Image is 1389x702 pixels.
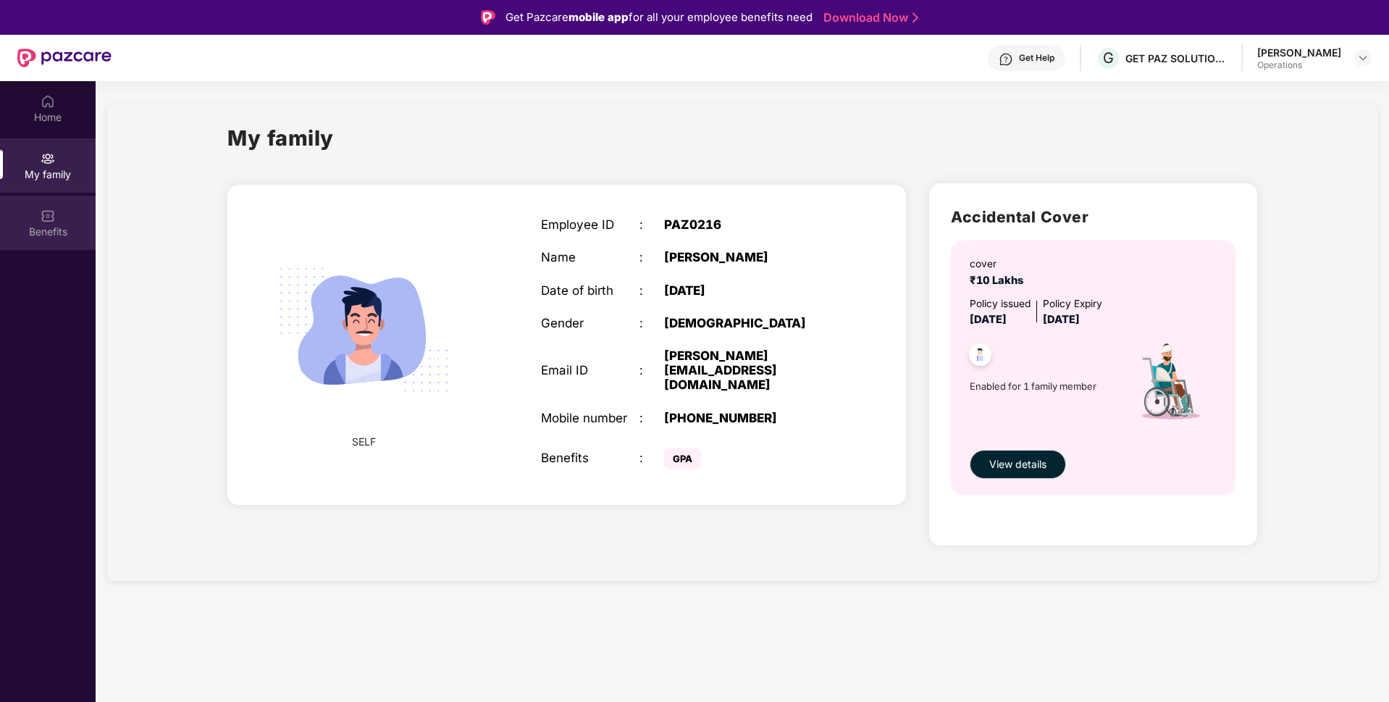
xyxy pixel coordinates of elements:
img: Stroke [912,10,918,25]
img: svg+xml;base64,PHN2ZyBpZD0iQmVuZWZpdHMiIHhtbG5zPSJodHRwOi8vd3d3LnczLm9yZy8yMDAwL3N2ZyIgd2lkdGg9Ij... [41,209,55,223]
div: Name [541,250,639,264]
div: : [639,316,664,330]
div: [PERSON_NAME] [1257,46,1341,59]
h1: My family [227,122,334,154]
span: Enabled for 1 family member [970,379,1115,393]
button: View details [970,450,1066,479]
h2: Accidental Cover [951,205,1235,229]
div: : [639,363,664,377]
img: svg+xml;base64,PHN2ZyB3aWR0aD0iMjAiIGhlaWdodD0iMjAiIHZpZXdCb3g9IjAgMCAyMCAyMCIgZmlsbD0ibm9uZSIgeG... [41,151,55,166]
div: Gender [541,316,639,330]
a: Download Now [823,10,914,25]
div: Email ID [541,363,639,377]
div: [DATE] [664,283,836,298]
div: [DEMOGRAPHIC_DATA] [664,316,836,330]
span: [DATE] [970,313,1007,326]
div: Policy Expiry [1043,296,1102,312]
img: svg+xml;base64,PHN2ZyBpZD0iRHJvcGRvd24tMzJ4MzIiIHhtbG5zPSJodHRwOi8vd3d3LnczLm9yZy8yMDAwL3N2ZyIgd2... [1357,52,1369,64]
div: Get Pazcare for all your employee benefits need [505,9,813,26]
img: svg+xml;base64,PHN2ZyB4bWxucz0iaHR0cDovL3d3dy53My5vcmcvMjAwMC9zdmciIHdpZHRoPSI0OC45NDMiIGhlaWdodD... [962,339,998,375]
div: Operations [1257,59,1341,71]
strong: mobile app [568,10,629,24]
div: : [639,283,664,298]
div: : [639,411,664,425]
div: cover [970,256,1029,272]
img: New Pazcare Logo [17,49,112,67]
span: SELF [352,434,376,450]
div: : [639,451,664,465]
div: [PHONE_NUMBER] [664,411,836,425]
span: ₹10 Lakhs [970,274,1029,287]
div: Get Help [1019,52,1054,64]
span: [DATE] [1043,313,1080,326]
div: Date of birth [541,283,639,298]
div: PAZ0216 [664,217,836,232]
img: icon [1115,329,1222,443]
div: : [639,250,664,264]
img: svg+xml;base64,PHN2ZyB4bWxucz0iaHR0cDovL3d3dy53My5vcmcvMjAwMC9zdmciIHdpZHRoPSIyMjQiIGhlaWdodD0iMT... [259,225,468,434]
div: [PERSON_NAME][EMAIL_ADDRESS][DOMAIN_NAME] [664,348,836,393]
img: svg+xml;base64,PHN2ZyBpZD0iSG9tZSIgeG1sbnM9Imh0dHA6Ly93d3cudzMub3JnLzIwMDAvc3ZnIiB3aWR0aD0iMjAiIG... [41,94,55,109]
div: Employee ID [541,217,639,232]
div: GET PAZ SOLUTIONS PRIVATE LIMTED [1125,51,1227,65]
span: GPA [664,448,701,469]
img: svg+xml;base64,PHN2ZyBpZD0iSGVscC0zMngzMiIgeG1sbnM9Imh0dHA6Ly93d3cudzMub3JnLzIwMDAvc3ZnIiB3aWR0aD... [999,52,1013,67]
div: Policy issued [970,296,1031,312]
div: : [639,217,664,232]
span: View details [989,456,1046,472]
div: [PERSON_NAME] [664,250,836,264]
div: Benefits [541,451,639,465]
span: G [1103,49,1114,67]
img: Logo [481,10,495,25]
div: Mobile number [541,411,639,425]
